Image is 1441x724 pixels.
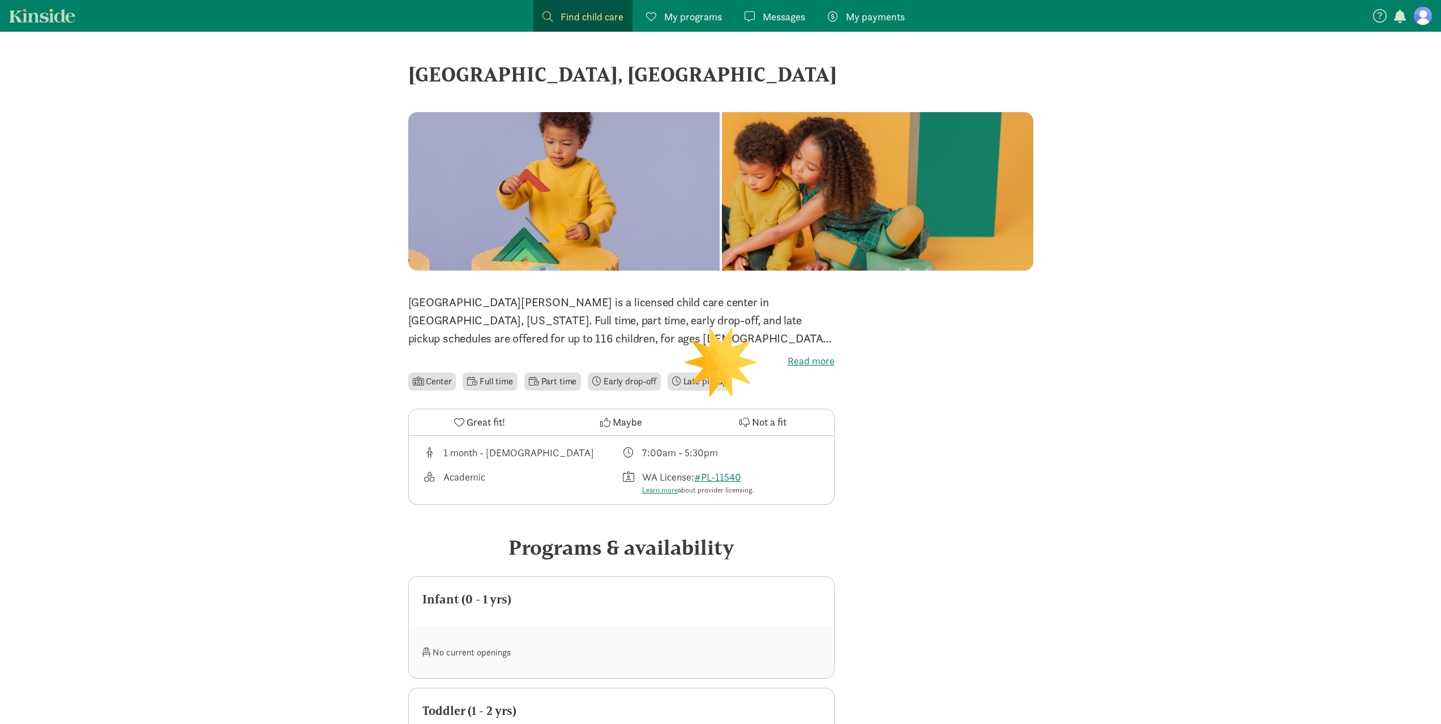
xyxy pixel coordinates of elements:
[668,372,732,391] li: Late pickup
[467,414,505,430] span: Great fit!
[408,293,835,348] p: [GEOGRAPHIC_DATA][PERSON_NAME] is a licensed child care center in [GEOGRAPHIC_DATA], [US_STATE]. ...
[752,414,786,430] span: Not a fit
[588,372,661,391] li: Early drop-off
[409,409,550,435] button: Great fit!
[642,445,718,460] div: 7:00am - 5:30pm
[443,469,485,496] div: Academic
[408,354,835,368] label: Read more
[642,485,678,495] a: Learn more
[846,9,905,24] span: My payments
[692,409,833,435] button: Not a fit
[422,469,622,496] div: This provider's education philosophy
[550,409,692,435] button: Maybe
[642,469,754,496] div: WA License:
[408,532,835,563] div: Programs & availability
[9,8,75,23] a: Kinside
[561,9,623,24] span: Find child care
[763,9,805,24] span: Messages
[422,640,622,665] div: No current openings
[642,485,754,496] div: about provider licensing.
[524,372,581,391] li: Part time
[463,372,517,391] li: Full time
[621,469,820,496] div: License number
[408,59,1033,89] div: [GEOGRAPHIC_DATA], [GEOGRAPHIC_DATA]
[408,372,456,391] li: Center
[422,445,622,460] div: Age range for children that this provider cares for
[422,590,820,609] div: Infant (0 - 1 yrs)
[422,702,820,720] div: Toddler (1 - 2 yrs)
[613,414,642,430] span: Maybe
[694,470,741,483] a: #PL-11540
[443,445,594,460] div: 1 month - [DEMOGRAPHIC_DATA]
[664,9,722,24] span: My programs
[621,445,820,460] div: Class schedule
